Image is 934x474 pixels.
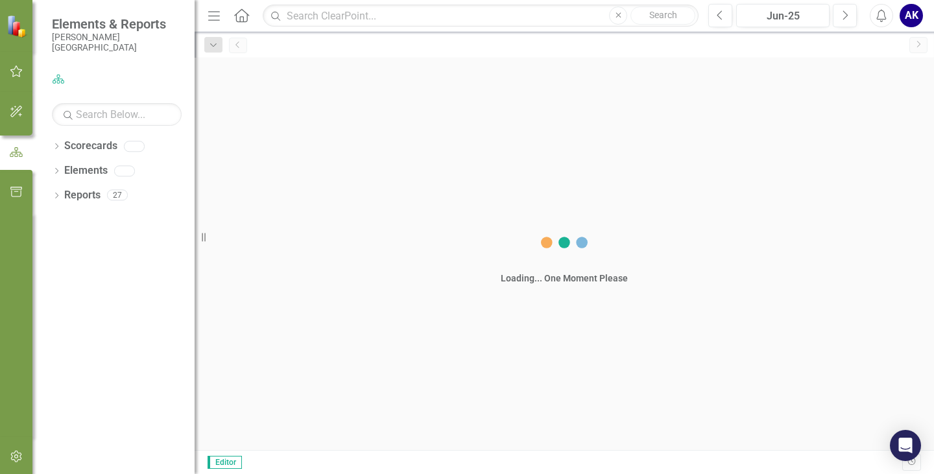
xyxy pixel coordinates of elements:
[64,139,117,154] a: Scorecards
[263,5,699,27] input: Search ClearPoint...
[64,188,101,203] a: Reports
[107,190,128,201] div: 27
[501,272,628,285] div: Loading... One Moment Please
[741,8,825,24] div: Jun-25
[900,4,923,27] button: AK
[649,10,677,20] span: Search
[6,14,29,37] img: ClearPoint Strategy
[52,32,182,53] small: [PERSON_NAME][GEOGRAPHIC_DATA]
[208,456,242,469] span: Editor
[736,4,830,27] button: Jun-25
[52,103,182,126] input: Search Below...
[64,163,108,178] a: Elements
[52,16,182,32] span: Elements & Reports
[890,430,921,461] div: Open Intercom Messenger
[630,6,695,25] button: Search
